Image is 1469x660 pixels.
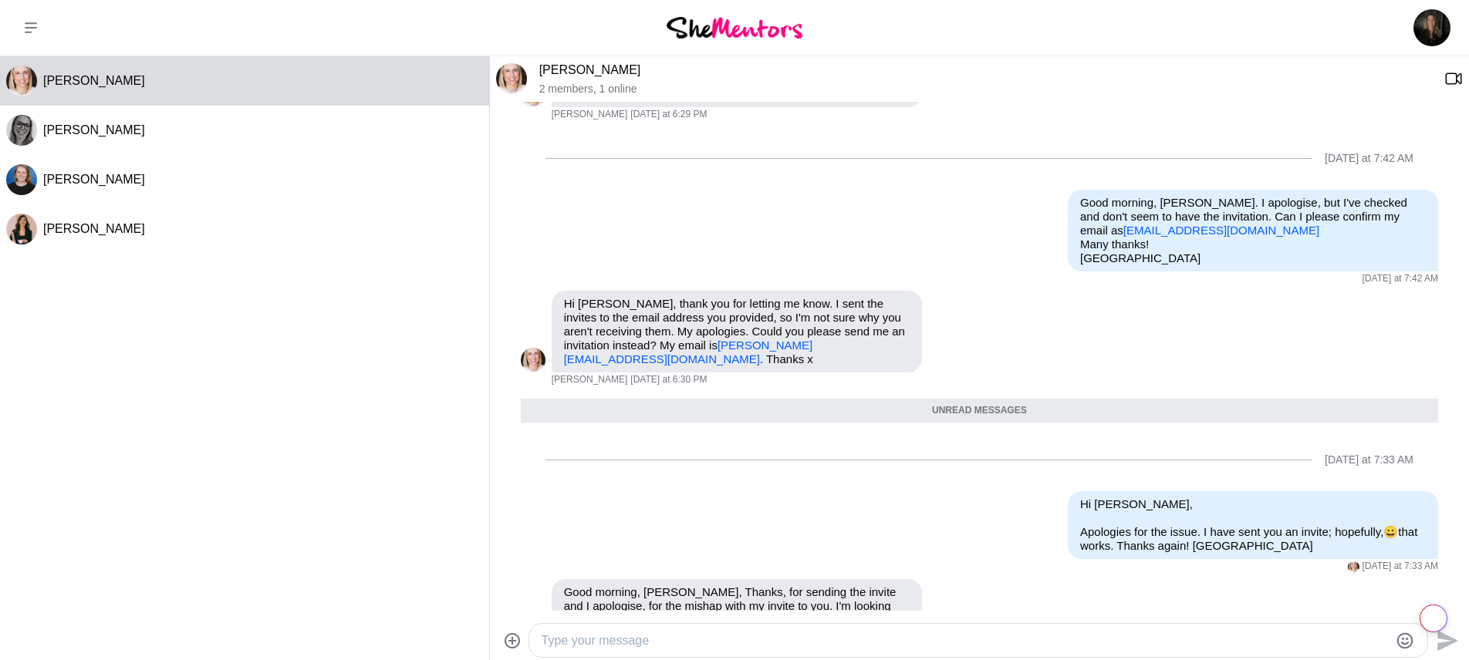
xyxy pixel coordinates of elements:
div: Hannah Legge [6,164,37,195]
div: Charlie Clarke [6,115,37,146]
img: H [6,164,37,195]
a: [PERSON_NAME][EMAIL_ADDRESS][DOMAIN_NAME] [564,338,813,365]
p: Apologies for the issue. I have sent you an invite; hopefully, that works. Thanks again! [GEOGRAP... [1080,525,1426,553]
div: Emily Burnham [496,63,527,94]
p: Good morning, [PERSON_NAME], Thanks, for sending the invite and I apologise, for the mishap with ... [564,585,910,641]
div: Mariana Queiroz [6,214,37,244]
img: E [1348,561,1359,573]
img: C [6,115,37,146]
img: E [6,66,37,96]
img: Marisse van den Berg [1413,9,1450,46]
div: Emily Burnham [521,348,545,372]
time: 2025-09-24T08:30:03.640Z [630,374,707,386]
span: [PERSON_NAME] [43,173,145,186]
button: Emoji picker [1396,631,1414,650]
div: Emily Burnham [6,66,37,96]
button: Send [1428,623,1463,658]
p: Many thanks! [GEOGRAPHIC_DATA] [1080,237,1426,265]
div: [DATE] at 7:33 AM [1325,453,1413,466]
time: 2025-09-24T21:33:54.632Z [1363,561,1438,573]
time: 2025-09-23T21:42:39.503Z [1363,273,1438,285]
p: Hi [PERSON_NAME], thank you for letting me know. I sent the invites to the email address you prov... [564,297,910,366]
div: Unread messages [521,399,1438,423]
div: Emily Burnham [1348,561,1359,573]
img: E [496,63,527,94]
span: [PERSON_NAME] [43,123,145,136]
textarea: Type your message [542,631,1389,650]
span: 😀 [1383,525,1398,538]
div: [DATE] at 7:42 AM [1325,152,1413,165]
a: [EMAIL_ADDRESS][DOMAIN_NAME] [1123,224,1319,237]
img: E [521,348,545,372]
a: [PERSON_NAME] [539,63,641,76]
p: 2 members , 1 online [539,82,1432,96]
span: [PERSON_NAME] [43,222,145,235]
span: [PERSON_NAME] [43,74,145,87]
time: 2025-09-23T08:29:25.235Z [630,109,707,121]
img: M [6,214,37,244]
span: [PERSON_NAME] [552,374,628,386]
span: [PERSON_NAME] [552,109,628,121]
p: Good morning, [PERSON_NAME]. I apologise, but I've checked and don't seem to have the invitation.... [1080,196,1426,237]
p: Hi [PERSON_NAME], [1080,497,1426,511]
img: She Mentors Logo [667,17,802,38]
